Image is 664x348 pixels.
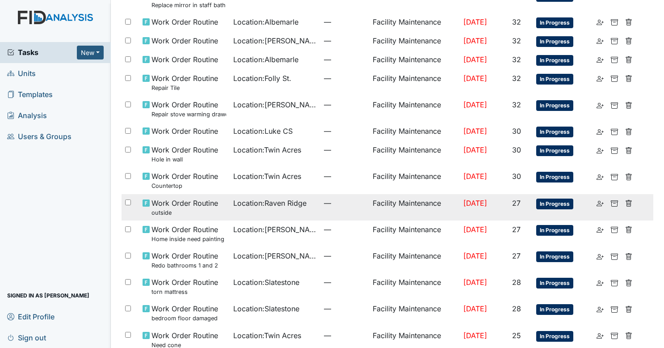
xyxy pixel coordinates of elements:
[611,171,618,182] a: Archive
[512,251,521,260] span: 27
[151,35,218,46] span: Work Order Routine
[151,155,218,164] small: Hole in wall
[7,130,71,144] span: Users & Groups
[369,51,460,69] td: Facility Maintenance
[324,277,365,288] span: —
[324,73,365,84] span: —
[512,225,521,234] span: 27
[151,73,218,92] span: Work Order Routine Repair Tile
[512,127,521,136] span: 30
[625,198,632,208] a: Delete
[369,122,460,141] td: Facility Maintenance
[369,300,460,326] td: Facility Maintenance
[151,126,218,136] span: Work Order Routine
[324,17,365,27] span: —
[7,67,36,81] span: Units
[611,303,618,314] a: Archive
[233,198,307,208] span: Location : Raven Ridge
[233,330,301,341] span: Location : Twin Acres
[611,54,618,65] a: Archive
[369,96,460,122] td: Facility Maintenance
[151,288,218,296] small: torn mattress
[7,109,47,123] span: Analysis
[463,225,487,234] span: [DATE]
[233,303,299,314] span: Location : Slatestone
[369,221,460,247] td: Facility Maintenance
[611,99,618,110] a: Archive
[463,100,487,109] span: [DATE]
[151,198,218,217] span: Work Order Routine outside
[536,74,573,85] span: In Progress
[151,171,218,190] span: Work Order Routine Countertop
[369,32,460,51] td: Facility Maintenance
[463,55,487,64] span: [DATE]
[536,36,573,47] span: In Progress
[324,250,365,261] span: —
[7,47,77,58] span: Tasks
[512,74,521,83] span: 32
[151,17,218,27] span: Work Order Routine
[536,225,573,236] span: In Progress
[536,251,573,262] span: In Progress
[463,17,487,26] span: [DATE]
[7,289,89,302] span: Signed in as [PERSON_NAME]
[151,261,218,270] small: Redo bathrooms 1 and 2
[611,277,618,288] a: Archive
[369,141,460,167] td: Facility Maintenance
[369,13,460,32] td: Facility Maintenance
[151,144,218,164] span: Work Order Routine Hole in wall
[512,199,521,208] span: 27
[324,303,365,314] span: —
[369,69,460,96] td: Facility Maintenance
[611,330,618,341] a: Archive
[7,88,53,102] span: Templates
[463,36,487,45] span: [DATE]
[151,110,226,119] small: Repair stove warming drawer.
[536,304,573,315] span: In Progress
[233,250,317,261] span: Location : [PERSON_NAME]
[512,331,521,340] span: 25
[233,224,317,235] span: Location : [PERSON_NAME]
[536,199,573,209] span: In Progress
[369,194,460,221] td: Facility Maintenance
[463,278,487,287] span: [DATE]
[151,99,226,119] span: Work Order Routine Repair stove warming drawer.
[625,303,632,314] a: Delete
[324,54,365,65] span: —
[324,126,365,136] span: —
[233,126,293,136] span: Location : Luke CS
[324,144,365,155] span: —
[611,250,618,261] a: Archive
[151,235,224,243] small: Home inside need painting
[463,199,487,208] span: [DATE]
[512,278,521,287] span: 28
[536,100,573,111] span: In Progress
[512,100,521,109] span: 32
[233,277,299,288] span: Location : Slatestone
[151,224,224,243] span: Work Order Routine Home inside need painting
[611,35,618,46] a: Archive
[512,172,521,181] span: 30
[324,35,365,46] span: —
[463,127,487,136] span: [DATE]
[463,331,487,340] span: [DATE]
[625,99,632,110] a: Delete
[536,17,573,28] span: In Progress
[369,167,460,194] td: Facility Maintenance
[625,224,632,235] a: Delete
[536,127,573,137] span: In Progress
[611,198,618,208] a: Archive
[536,278,573,289] span: In Progress
[151,1,226,9] small: Replace mirror in staff bathroom.
[233,99,317,110] span: Location : [PERSON_NAME]. ICF
[151,182,218,190] small: Countertop
[463,251,487,260] span: [DATE]
[369,273,460,300] td: Facility Maintenance
[151,314,218,323] small: bedroom floor damaged
[324,99,365,110] span: —
[625,35,632,46] a: Delete
[512,17,521,26] span: 32
[625,54,632,65] a: Delete
[463,145,487,154] span: [DATE]
[625,330,632,341] a: Delete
